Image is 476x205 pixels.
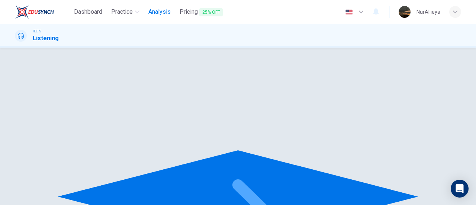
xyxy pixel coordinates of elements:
[33,29,41,34] span: IELTS
[416,7,440,16] div: NurAllieya
[199,8,223,16] span: 25% OFF
[111,7,133,16] span: Practice
[15,4,71,19] a: EduSynch logo
[344,9,354,15] img: en
[451,180,469,198] div: Open Intercom Messenger
[15,4,54,19] img: EduSynch logo
[177,5,226,19] button: Pricing25% OFF
[33,34,59,43] h1: Listening
[108,5,142,19] button: Practice
[71,5,105,19] button: Dashboard
[399,6,411,18] img: Profile picture
[74,7,102,16] span: Dashboard
[180,7,223,17] span: Pricing
[145,5,174,19] button: Analysis
[148,7,171,16] span: Analysis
